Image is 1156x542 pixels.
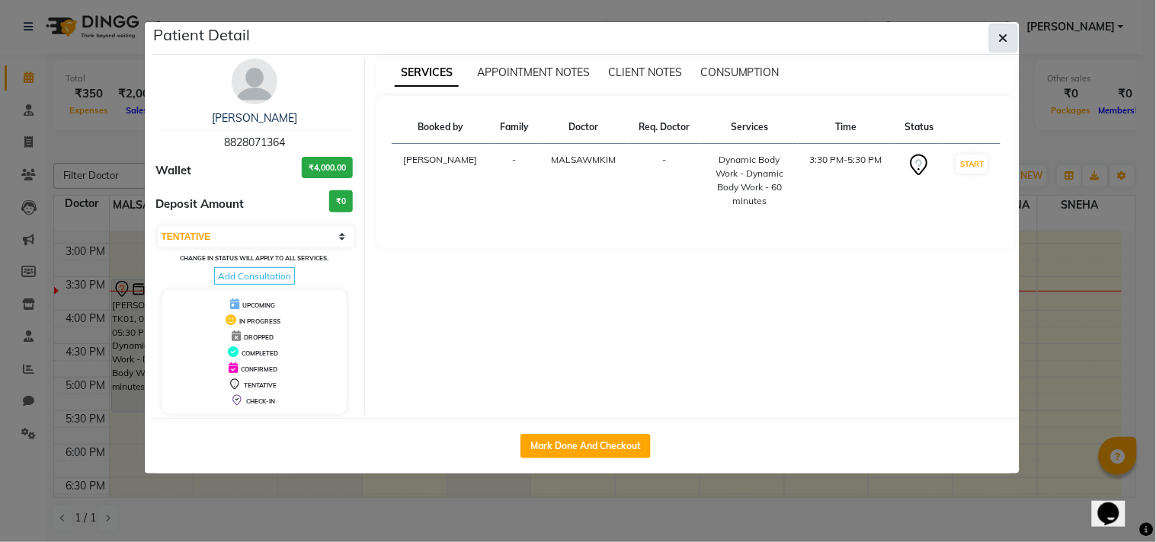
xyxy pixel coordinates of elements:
h5: Patient Detail [154,24,251,46]
td: 3:30 PM-5:30 PM [798,144,894,218]
th: Booked by [392,111,489,144]
span: MALSAWMKIM [551,154,616,165]
iframe: chat widget [1092,481,1141,527]
span: Deposit Amount [156,196,245,213]
span: UPCOMING [242,301,275,309]
th: Family [489,111,540,144]
span: TENTATIVE [244,381,277,389]
span: SERVICES [395,59,459,87]
th: Doctor [540,111,628,144]
td: - [628,144,701,218]
div: Dynamic Body Work - Dynamic Body Work - 60 minutes [710,153,789,208]
h3: ₹0 [329,190,353,212]
span: CONFIRMED [241,365,277,373]
h3: ₹4,000.00 [302,157,353,179]
span: CLIENT NOTES [608,65,682,79]
button: Mark Done And Checkout [520,434,651,458]
span: Add Consultation [214,267,295,285]
th: Time [798,111,894,144]
th: Req. Doctor [628,111,701,144]
button: START [956,155,988,174]
th: Status [895,111,945,144]
span: CHECK-IN [246,397,275,405]
span: DROPPED [244,333,274,341]
td: [PERSON_NAME] [392,144,489,218]
th: Services [701,111,798,144]
span: Wallet [156,162,192,180]
a: [PERSON_NAME] [212,111,297,125]
span: COMPLETED [242,349,278,357]
small: Change in status will apply to all services. [180,254,328,262]
td: - [489,144,540,218]
span: 8828071364 [224,135,285,149]
span: IN PROGRESS [239,317,280,325]
span: APPOINTMENT NOTES [477,65,590,79]
img: avatar [232,59,277,104]
span: CONSUMPTION [700,65,780,79]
